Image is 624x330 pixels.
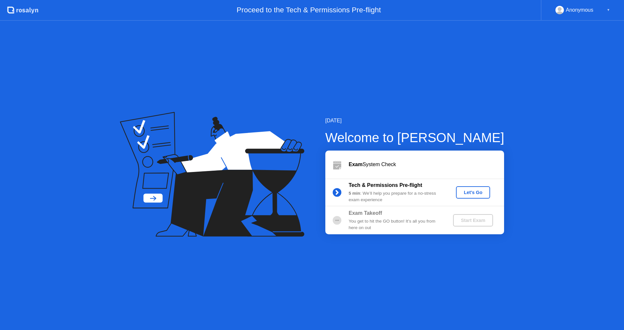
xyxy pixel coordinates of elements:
div: Welcome to [PERSON_NAME] [325,128,504,147]
div: ▼ [607,6,610,14]
div: You get to hit the GO button! It’s all you from here on out [349,218,442,231]
button: Let's Go [456,186,490,199]
div: Start Exam [456,218,490,223]
b: Tech & Permissions Pre-flight [349,182,422,188]
div: Let's Go [459,190,487,195]
div: : We’ll help you prepare for a no-stress exam experience [349,190,442,203]
b: Exam Takeoff [349,210,382,216]
b: 5 min [349,191,360,196]
div: [DATE] [325,117,504,125]
b: Exam [349,162,363,167]
button: Start Exam [453,214,493,226]
div: Anonymous [566,6,593,14]
div: System Check [349,161,504,168]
